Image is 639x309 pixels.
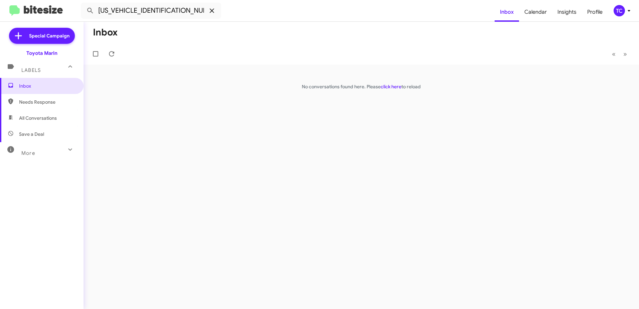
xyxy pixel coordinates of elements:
span: Inbox [19,83,76,89]
span: Labels [21,67,41,73]
div: TC [614,5,625,16]
a: Special Campaign [9,28,75,44]
a: Inbox [495,2,519,22]
a: Profile [582,2,608,22]
span: Save a Deal [19,131,44,137]
button: Previous [608,47,620,61]
span: Special Campaign [29,32,70,39]
h1: Inbox [93,27,118,38]
nav: Page navigation example [608,47,631,61]
a: Insights [552,2,582,22]
span: Needs Response [19,99,76,105]
a: click here [381,84,401,90]
button: TC [608,5,632,16]
p: No conversations found here. Please to reload [84,83,639,90]
span: » [623,50,627,58]
a: Calendar [519,2,552,22]
div: Toyota Marin [26,50,57,57]
span: « [612,50,616,58]
span: More [21,150,35,156]
span: All Conversations [19,115,57,121]
button: Next [619,47,631,61]
input: Search [81,3,221,19]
